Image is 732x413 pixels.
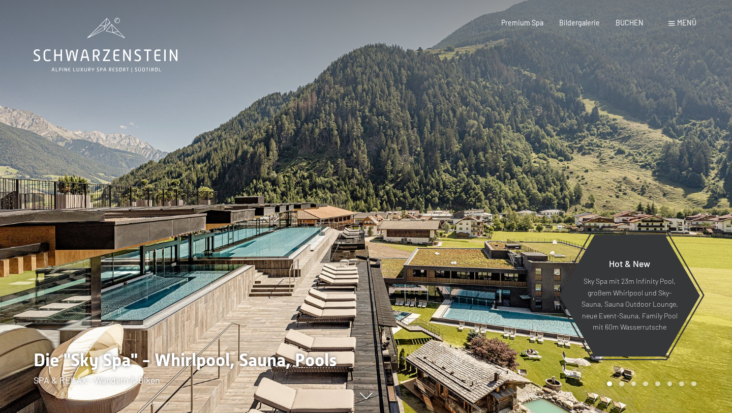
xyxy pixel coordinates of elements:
div: Carousel Page 6 [667,381,673,387]
a: Premium Spa [501,18,543,27]
p: Sky Spa mit 23m Infinity Pool, großem Whirlpool und Sky-Sauna, Sauna Outdoor Lounge, neue Event-S... [581,276,678,333]
span: Hot & New [609,258,650,269]
a: Bildergalerie [559,18,600,27]
div: Carousel Page 2 [619,381,624,387]
a: BUCHEN [616,18,644,27]
span: Menü [677,18,696,27]
div: Carousel Page 1 (Current Slide) [607,381,612,387]
div: Carousel Pagination [603,381,696,387]
div: Carousel Page 5 [655,381,660,387]
div: Carousel Page 8 [691,381,696,387]
div: Carousel Page 4 [643,381,648,387]
a: Hot & New Sky Spa mit 23m Infinity Pool, großem Whirlpool und Sky-Sauna, Sauna Outdoor Lounge, ne... [559,234,700,357]
div: Carousel Page 3 [631,381,636,387]
div: Carousel Page 7 [679,381,684,387]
